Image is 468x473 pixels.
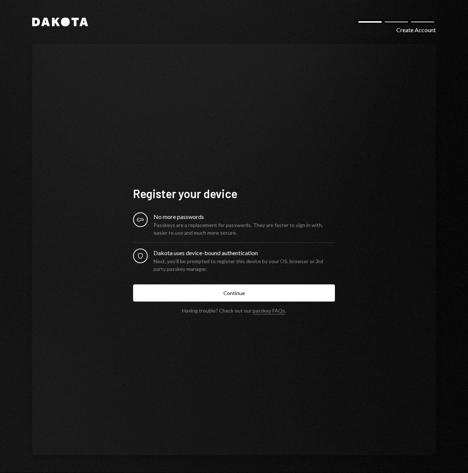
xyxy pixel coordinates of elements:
[253,307,285,314] a: passkey FAQs
[154,221,335,236] div: Passkeys are a replacement for passwords. They are faster to sign in with, easier to use and much...
[133,186,335,201] h1: Register your device
[182,307,286,314] div: Having trouble? Check out our .
[154,212,335,221] div: No more passwords
[133,284,335,302] button: Continue
[154,249,335,257] div: Dakota uses device-bound authentication
[154,257,335,273] div: Next, you’ll be prompted to register this device by your OS, browser or 3rd party passkey manager.
[396,26,436,34] div: Create Account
